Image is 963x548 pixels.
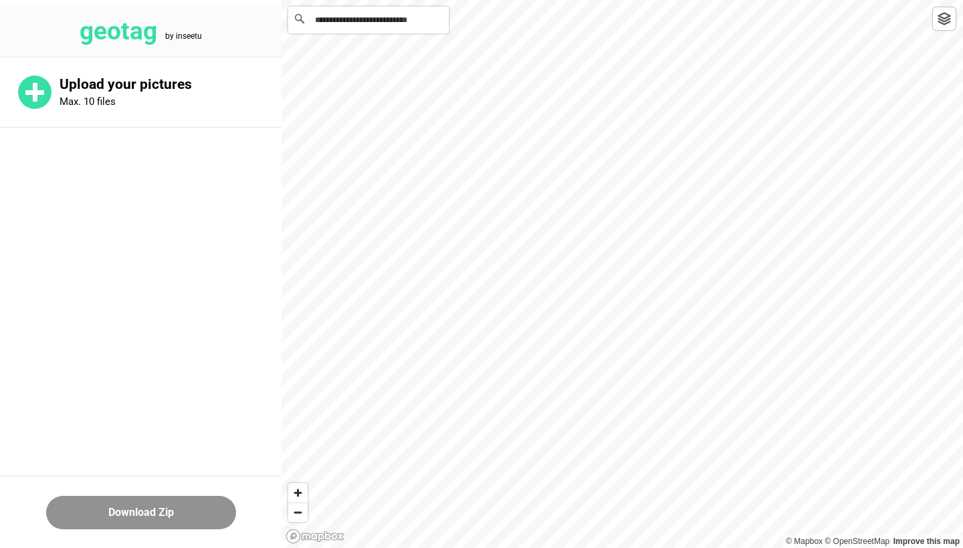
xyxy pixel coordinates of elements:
[46,496,236,529] button: Download Zip
[60,96,116,108] p: Max. 10 files
[165,31,202,41] tspan: by inseetu
[286,529,344,544] a: Mapbox logo
[938,12,951,25] img: toggleLayer
[60,76,282,93] p: Upload your pictures
[825,537,889,546] a: OpenStreetMap
[288,503,308,522] button: Zoom out
[786,537,823,546] a: Mapbox
[288,483,308,503] button: Zoom in
[288,7,449,33] input: Search
[893,537,960,546] a: Map feedback
[80,17,157,45] tspan: geotag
